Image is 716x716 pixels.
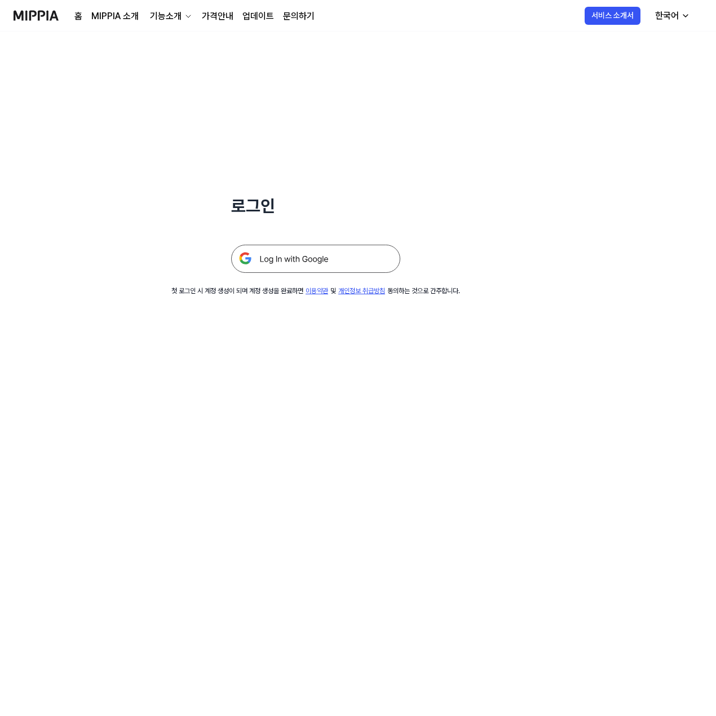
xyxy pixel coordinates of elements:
[338,287,385,295] a: 개인정보 취급방침
[171,286,460,296] div: 첫 로그인 시 계정 생성이 되며 계정 생성을 완료하면 및 동의하는 것으로 간주합니다.
[74,10,82,23] a: 홈
[283,10,315,23] a: 문의하기
[585,7,640,25] button: 서비스 소개서
[231,245,400,273] img: 구글 로그인 버튼
[202,10,233,23] a: 가격안내
[231,194,400,218] h1: 로그인
[653,9,681,23] div: 한국어
[646,5,697,27] button: 한국어
[242,10,274,23] a: 업데이트
[148,10,184,23] div: 기능소개
[148,10,193,23] button: 기능소개
[306,287,328,295] a: 이용약관
[91,10,139,23] a: MIPPIA 소개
